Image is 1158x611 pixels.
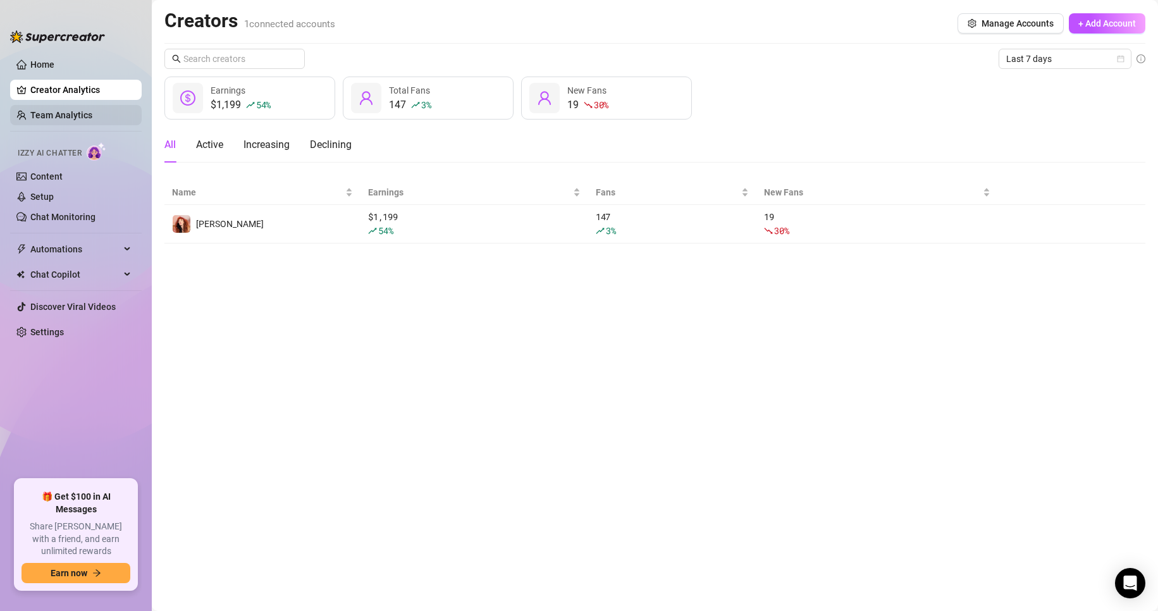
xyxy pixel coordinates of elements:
[30,239,120,259] span: Automations
[764,210,990,238] div: 19
[389,85,430,96] span: Total Fans
[368,185,570,199] span: Earnings
[596,210,749,238] div: 147
[30,192,54,202] a: Setup
[196,219,264,229] span: [PERSON_NAME]
[359,90,374,106] span: user
[211,85,245,96] span: Earnings
[30,212,95,222] a: Chat Monitoring
[172,54,181,63] span: search
[16,244,27,254] span: thunderbolt
[968,19,976,28] span: setting
[30,110,92,120] a: Team Analytics
[1136,54,1145,63] span: info-circle
[596,185,739,199] span: Fans
[22,491,130,515] span: 🎁 Get $100 in AI Messages
[18,147,82,159] span: Izzy AI Chatter
[1115,568,1145,598] div: Open Intercom Messenger
[774,225,789,237] span: 30 %
[1078,18,1136,28] span: + Add Account
[958,13,1064,34] button: Manage Accounts
[183,52,287,66] input: Search creators
[982,18,1054,28] span: Manage Accounts
[567,85,607,96] span: New Fans
[10,30,105,43] img: logo-BBDzfeDw.svg
[30,171,63,182] a: Content
[22,521,130,558] span: Share [PERSON_NAME] with a friend, and earn unlimited rewards
[256,99,271,111] span: 54 %
[22,563,130,583] button: Earn nowarrow-right
[368,210,581,238] div: $ 1,199
[1117,55,1124,63] span: calendar
[764,185,980,199] span: New Fans
[244,18,335,30] span: 1 connected accounts
[378,225,393,237] span: 54 %
[389,97,431,113] div: 147
[196,137,223,152] div: Active
[173,215,190,233] img: Audrey
[1006,49,1124,68] span: Last 7 days
[51,568,87,578] span: Earn now
[30,302,116,312] a: Discover Viral Videos
[164,180,360,205] th: Name
[596,226,605,235] span: rise
[246,101,255,109] span: rise
[164,9,335,33] h2: Creators
[87,142,106,161] img: AI Chatter
[30,327,64,337] a: Settings
[411,101,420,109] span: rise
[537,90,552,106] span: user
[360,180,588,205] th: Earnings
[584,101,593,109] span: fall
[588,180,756,205] th: Fans
[172,185,343,199] span: Name
[243,137,290,152] div: Increasing
[594,99,608,111] span: 30 %
[368,226,377,235] span: rise
[92,569,101,577] span: arrow-right
[606,225,615,237] span: 3 %
[180,90,195,106] span: dollar-circle
[211,97,271,113] div: $1,199
[756,180,998,205] th: New Fans
[164,137,176,152] div: All
[30,80,132,100] a: Creator Analytics
[1069,13,1145,34] button: + Add Account
[16,270,25,279] img: Chat Copilot
[30,59,54,70] a: Home
[310,137,352,152] div: Declining
[30,264,120,285] span: Chat Copilot
[764,226,773,235] span: fall
[567,97,608,113] div: 19
[421,99,431,111] span: 3 %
